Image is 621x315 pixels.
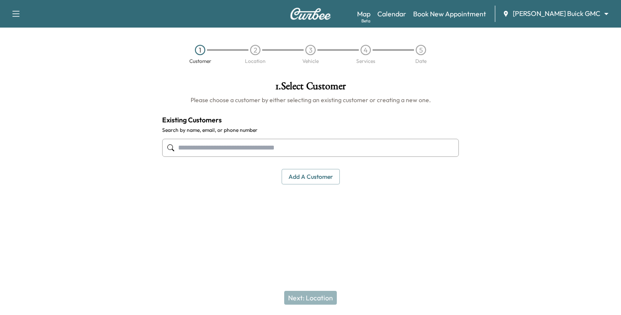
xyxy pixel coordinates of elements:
img: Curbee Logo [290,8,331,20]
a: MapBeta [357,9,370,19]
h6: Please choose a customer by either selecting an existing customer or creating a new one. [162,96,459,104]
div: 3 [305,45,316,55]
div: 5 [416,45,426,55]
h1: 1 . Select Customer [162,81,459,96]
button: Add a customer [282,169,340,185]
div: Beta [361,18,370,24]
label: Search by name, email, or phone number [162,127,459,134]
h4: Existing Customers [162,115,459,125]
div: Customer [189,59,211,64]
div: Services [356,59,375,64]
a: Calendar [377,9,406,19]
a: Book New Appointment [413,9,486,19]
div: Vehicle [302,59,319,64]
div: 1 [195,45,205,55]
span: [PERSON_NAME] Buick GMC [513,9,600,19]
div: 4 [361,45,371,55]
div: Date [415,59,427,64]
div: Location [245,59,266,64]
div: 2 [250,45,260,55]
